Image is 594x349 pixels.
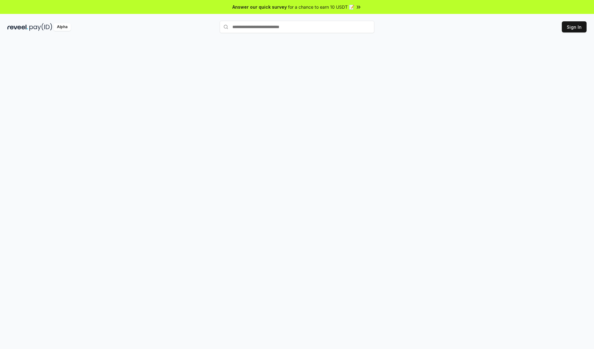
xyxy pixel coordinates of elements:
img: reveel_dark [7,23,28,31]
span: for a chance to earn 10 USDT 📝 [288,4,354,10]
span: Answer our quick survey [232,4,287,10]
button: Sign In [562,21,587,32]
div: Alpha [54,23,71,31]
img: pay_id [29,23,52,31]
